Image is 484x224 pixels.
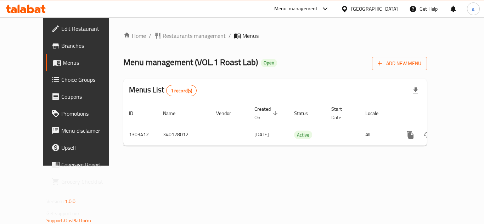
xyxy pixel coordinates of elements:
[254,105,280,122] span: Created On
[216,109,240,117] span: Vendor
[65,197,76,206] span: 1.0.0
[166,85,197,96] div: Total records count
[123,31,146,40] a: Home
[61,41,118,50] span: Branches
[163,109,185,117] span: Name
[372,57,427,70] button: Add New Menu
[46,197,64,206] span: Version:
[61,92,118,101] span: Coupons
[261,59,277,67] div: Open
[351,5,398,13] div: [GEOGRAPHIC_DATA]
[402,126,419,143] button: more
[294,131,312,139] span: Active
[157,124,210,145] td: 340128012
[63,58,118,67] span: Menus
[396,103,475,124] th: Actions
[61,177,118,186] span: Grocery Checklist
[254,130,269,139] span: [DATE]
[294,109,317,117] span: Status
[149,31,151,40] li: /
[129,109,142,117] span: ID
[46,139,124,156] a: Upsell
[46,105,124,122] a: Promotions
[123,31,427,40] nav: breadcrumb
[123,54,258,70] span: Menu management ( VOL.1 Roast Lab )
[378,59,421,68] span: Add New Menu
[261,60,277,66] span: Open
[46,209,79,218] span: Get support on:
[123,124,157,145] td: 1303412
[61,109,118,118] span: Promotions
[46,71,124,88] a: Choice Groups
[163,31,226,40] span: Restaurants management
[61,24,118,33] span: Edit Restaurant
[46,20,124,37] a: Edit Restaurant
[472,5,474,13] span: a
[242,31,259,40] span: Menus
[360,124,396,145] td: All
[46,37,124,54] a: Branches
[46,156,124,173] a: Coverage Report
[61,126,118,135] span: Menu disclaimer
[123,103,475,146] table: enhanced table
[274,5,318,13] div: Menu-management
[46,122,124,139] a: Menu disclaimer
[326,124,360,145] td: -
[167,87,197,94] span: 1 record(s)
[46,88,124,105] a: Coupons
[229,31,231,40] li: /
[419,126,436,143] button: Change Status
[365,109,388,117] span: Locale
[46,173,124,190] a: Grocery Checklist
[61,143,118,152] span: Upsell
[61,160,118,169] span: Coverage Report
[331,105,351,122] span: Start Date
[46,54,124,71] a: Menus
[61,75,118,84] span: Choice Groups
[129,85,197,96] h2: Menus List
[154,31,226,40] a: Restaurants management
[407,82,424,99] div: Export file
